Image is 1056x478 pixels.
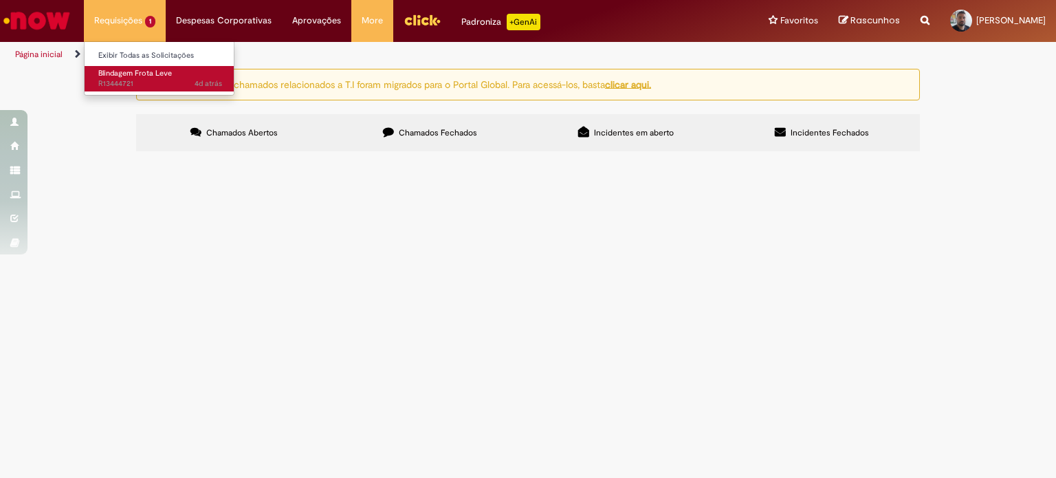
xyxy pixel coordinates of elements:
img: click_logo_yellow_360x200.png [404,10,441,30]
img: ServiceNow [1,7,72,34]
time: 25/08/2025 14:46:02 [195,78,222,89]
ng-bind-html: Atenção: alguns chamados relacionados a T.I foram migrados para o Portal Global. Para acessá-los,... [163,78,651,90]
p: +GenAi [507,14,540,30]
ul: Trilhas de página [10,42,694,67]
span: Despesas Corporativas [176,14,272,28]
span: Aprovações [292,14,341,28]
span: Favoritos [780,14,818,28]
a: Exibir Todas as Solicitações [85,48,236,63]
span: Chamados Abertos [206,127,278,138]
span: More [362,14,383,28]
span: Requisições [94,14,142,28]
span: Incidentes Fechados [791,127,869,138]
a: Rascunhos [839,14,900,28]
a: Aberto R13444721 : Blindagem Frota Leve [85,66,236,91]
a: clicar aqui. [605,78,651,90]
span: Chamados Fechados [399,127,477,138]
span: 4d atrás [195,78,222,89]
span: Rascunhos [850,14,900,27]
span: [PERSON_NAME] [976,14,1046,26]
div: Padroniza [461,14,540,30]
span: R13444721 [98,78,222,89]
span: Incidentes em aberto [594,127,674,138]
ul: Requisições [84,41,234,96]
span: Blindagem Frota Leve [98,68,172,78]
span: 1 [145,16,155,28]
a: Página inicial [15,49,63,60]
